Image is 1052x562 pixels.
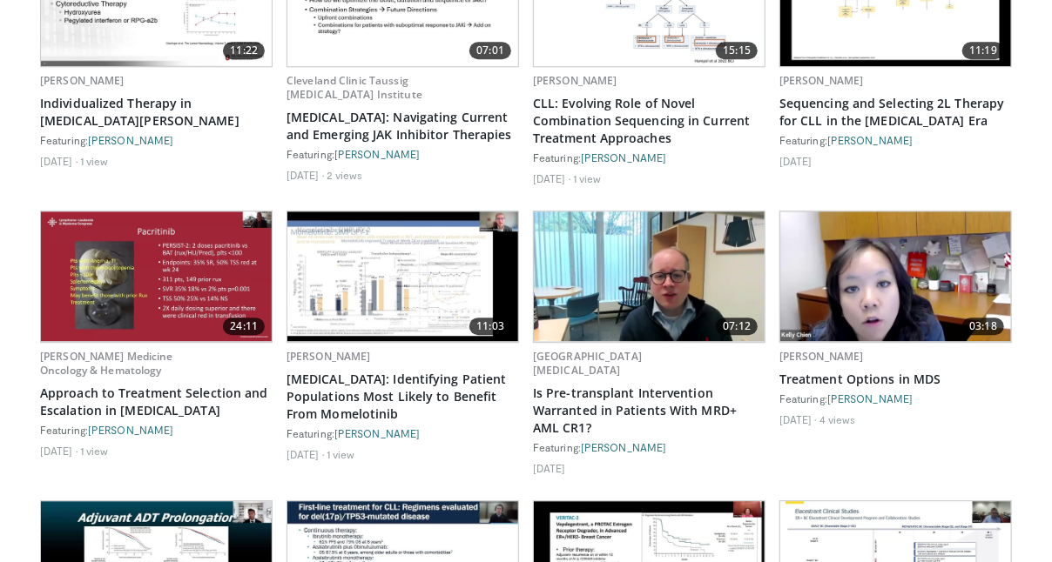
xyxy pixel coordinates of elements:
div: Featuring: [533,440,765,454]
li: 1 view [573,171,602,185]
a: [PERSON_NAME] [533,73,617,88]
li: 1 view [80,444,109,458]
a: Cleveland Clinic Taussig [MEDICAL_DATA] Institute [287,73,422,102]
a: [PERSON_NAME] [40,73,125,88]
a: [PERSON_NAME] [88,424,173,436]
li: 2 views [327,168,363,182]
a: Sequencing and Selecting 2L Therapy for CLL in the [MEDICAL_DATA] Era [779,95,1012,130]
a: 24:11 [41,211,272,341]
a: Is Pre-transplant Intervention Warranted in Patients With MRD+ AML CR1? [533,385,765,437]
a: [PERSON_NAME] [581,151,666,164]
a: [PERSON_NAME] [334,148,420,160]
img: 719c8506-6418-49ad-9f93-ca6b5ccac4a8.620x360_q85_upscale.jpg [534,211,765,341]
a: [PERSON_NAME] [334,427,420,439]
li: [DATE] [40,154,78,168]
a: [MEDICAL_DATA]: Identifying Patient Populations Most Likely to Benefit From Momelotinib [287,371,519,423]
div: Featuring: [779,391,1012,405]
a: 03:18 [780,211,1011,341]
a: [MEDICAL_DATA]: Navigating Current and Emerging JAK Inhibitor Therapies [287,109,519,144]
img: 7edf2667-b60d-495a-8b2b-62b4712ce7a4.620x360_q85_upscale.jpg [287,211,518,341]
a: 07:12 [534,211,765,341]
div: Featuring: [40,133,273,147]
span: 07:01 [469,42,511,59]
div: Featuring: [779,133,1012,147]
li: [DATE] [533,461,566,475]
a: [PERSON_NAME] [827,134,913,146]
span: 11:03 [469,318,511,335]
li: [DATE] [779,412,817,426]
img: f044ecc1-b9d3-4675-ae98-8786439110e9.620x360_q85_upscale.jpg [41,211,272,341]
div: Featuring: [40,423,273,437]
a: Treatment Options in MDS [779,371,1012,388]
div: Featuring: [287,147,519,161]
a: [GEOGRAPHIC_DATA][MEDICAL_DATA] [533,349,642,378]
span: 11:19 [962,42,1004,59]
span: 07:12 [716,318,758,335]
img: 5bf0094a-932c-4640-9d94-53309b007e82.620x360_q85_upscale.jpg [780,211,1011,341]
a: [PERSON_NAME] [287,349,371,364]
li: 1 view [327,447,355,461]
li: [DATE] [287,447,324,461]
li: [DATE] [779,154,813,168]
li: [DATE] [287,168,324,182]
a: [PERSON_NAME] Medicine Oncology & Hematology [40,349,173,378]
a: [PERSON_NAME] [581,441,666,453]
div: Featuring: [287,426,519,440]
span: 15:15 [716,42,758,59]
li: 1 view [80,154,109,168]
a: [PERSON_NAME] [779,349,864,364]
a: Approach to Treatment Selection and Escalation in [MEDICAL_DATA] [40,385,273,419]
a: Individualized Therapy in [MEDICAL_DATA][PERSON_NAME] [40,95,273,130]
li: [DATE] [533,171,570,185]
a: CLL: Evolving Role of Novel Combination Sequencing in Current Treatment Approaches [533,95,765,147]
span: 11:22 [223,42,265,59]
a: [PERSON_NAME] [779,73,864,88]
li: 4 views [819,412,856,426]
a: 11:03 [287,211,518,341]
span: 24:11 [223,318,265,335]
a: [PERSON_NAME] [827,392,913,405]
li: [DATE] [40,444,78,458]
a: [PERSON_NAME] [88,134,173,146]
div: Featuring: [533,151,765,164]
span: 03:18 [962,318,1004,335]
